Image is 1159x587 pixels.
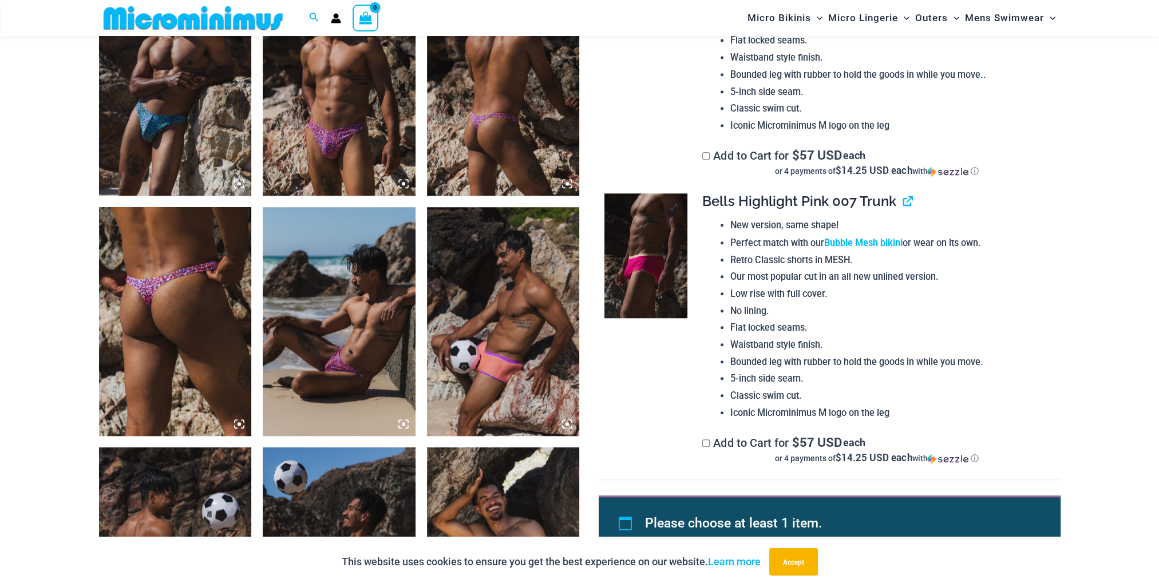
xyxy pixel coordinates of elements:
a: Bubble Mesh bikini [824,236,903,248]
nav: Site Navigation [743,2,1061,34]
a: Mens SwimwearMenu ToggleMenu Toggle [962,3,1058,33]
span: Outers [915,3,948,33]
span: Menu Toggle [1044,3,1055,33]
li: Our most popular cut in an all new unlined version. [730,268,1051,285]
div: or 4 payments of$14.25 USD eachwithSezzle Click to learn more about Sezzle [702,165,1051,177]
span: Bells Highlight Pink 007 Trunk [702,193,896,209]
li: Bounded leg with rubber to hold the goods in while you move. [730,354,1051,371]
li: Classic swim cut. [730,100,1051,117]
a: Account icon link [331,13,341,23]
li: Waistband style finish. [730,336,1051,354]
li: No lining. [730,303,1051,320]
span: Menu Toggle [898,3,909,33]
span: each [843,149,865,161]
input: Add to Cart for$57 USD eachor 4 payments of$14.25 USD eachwithSezzle Click to learn more about Se... [702,439,710,447]
span: Micro Bikinis [747,3,811,33]
label: Add to Cart for [702,149,1051,177]
img: Bells Highlight Pink 007 Trunk [604,193,687,318]
li: Flat locked seams. [730,32,1051,49]
span: $ [792,434,800,450]
span: 57 USD [792,149,842,161]
li: 5-inch side seam. [730,84,1051,101]
img: Sezzle [927,166,968,177]
li: New version, same shape! [730,217,1051,234]
li: Classic swim cut. [730,387,1051,404]
span: Menu Toggle [948,3,959,33]
span: Menu Toggle [811,3,822,33]
input: Add to Cart for$57 USD eachor 4 payments of$14.25 USD eachwithSezzle Click to learn more about Se... [702,152,710,160]
li: Bounded leg with rubber to hold the goods in while you move.. [730,66,1051,84]
span: $14.25 USD each [836,451,912,464]
img: Bells Neon Violet 007 Trunk [427,207,580,436]
img: Coral Coast Pink Leopard 005 Clip Thong [263,207,416,436]
a: OutersMenu ToggleMenu Toggle [912,3,962,33]
li: Flat locked seams. [730,319,1051,336]
p: This website uses cookies to ensure you get the best experience on our website. [342,553,761,570]
label: Add to Cart for [702,436,1051,464]
li: Low rise with full cover. [730,285,1051,303]
li: Iconic Microminimus M logo on the leg [730,404,1051,422]
a: Search icon link [309,11,319,25]
img: Coral Coast Pink Leopard 005 Clip Thong [99,207,252,436]
a: Micro LingerieMenu ToggleMenu Toggle [825,3,912,33]
li: Waistband style finish. [730,49,1051,66]
span: $ [792,146,800,163]
li: Please choose at least 1 item. [645,510,1034,537]
button: Accept [769,548,818,576]
span: Micro Lingerie [828,3,898,33]
span: each [843,437,865,448]
a: Micro BikinisMenu ToggleMenu Toggle [745,3,825,33]
div: or 4 payments of with [702,453,1051,464]
img: Sezzle [927,454,968,464]
li: Iconic Microminimus M logo on the leg [730,117,1051,134]
div: or 4 payments of with [702,165,1051,177]
a: View Shopping Cart, empty [353,5,379,31]
span: Mens Swimwear [965,3,1044,33]
span: $14.25 USD each [836,164,912,177]
img: MM SHOP LOGO FLAT [99,5,287,31]
li: Perfect match with our or wear on its own. [730,234,1051,252]
li: Retro Classic shorts in MESH. [730,252,1051,269]
a: Learn more [708,556,761,568]
span: 57 USD [792,437,842,448]
li: 5-inch side seam. [730,370,1051,387]
div: or 4 payments of$14.25 USD eachwithSezzle Click to learn more about Sezzle [702,453,1051,464]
